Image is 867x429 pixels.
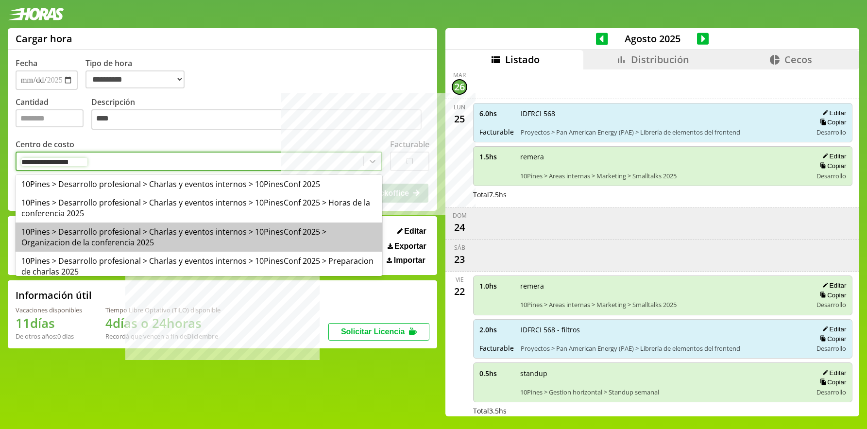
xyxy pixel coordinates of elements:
button: Editar [819,369,846,377]
img: logotipo [8,8,64,20]
span: Facturable [479,343,514,353]
span: Desarrollo [816,172,846,180]
div: Tiempo Libre Optativo (TiLO) disponible [105,306,221,314]
div: 26 [452,79,467,95]
div: Recordá que vencen a fin de [105,332,221,341]
button: Copiar [817,378,846,386]
button: Exportar [385,241,429,251]
span: IDFRCI 568 [521,109,805,118]
div: sáb [454,243,465,252]
span: 10Pines > Areas internas > Marketing > Smalltalks 2025 [520,300,805,309]
div: 10Pines > Desarrollo profesional > Charlas y eventos internos > 10PinesConf 2025 > Horas de la co... [16,193,382,223]
button: Copiar [817,118,846,126]
span: 6.0 hs [479,109,514,118]
label: Descripción [91,97,429,132]
span: Desarrollo [816,388,846,396]
button: Copiar [817,291,846,299]
textarea: Descripción [91,109,422,130]
button: Editar [819,281,846,290]
button: Editar [819,152,846,160]
span: Desarrollo [816,300,846,309]
span: 10Pines > Gestion horizontal > Standup semanal [520,388,805,396]
div: De otros años: 0 días [16,332,82,341]
span: 0.5 hs [479,369,513,378]
span: Agosto 2025 [608,32,697,45]
span: 1.0 hs [479,281,513,291]
label: Fecha [16,58,37,69]
div: Total 7.5 hs [473,190,852,199]
span: Desarrollo [816,128,846,137]
span: 10Pines > Areas internas > Marketing > Smalltalks 2025 [520,172,805,180]
h1: Cargar hora [16,32,72,45]
div: Vacaciones disponibles [16,306,82,314]
button: Editar [394,226,429,236]
b: Diciembre [187,332,218,341]
div: vie [456,275,464,284]
h1: 11 días [16,314,82,332]
span: Distribución [631,53,689,66]
div: 23 [452,252,467,267]
span: Proyectos > Pan American Energy (PAE) > Librería de elementos del frontend [521,344,805,353]
label: Centro de costo [16,139,74,150]
span: Exportar [394,242,426,251]
div: Total 3.5 hs [473,406,852,415]
span: remera [520,281,805,291]
div: 22 [452,284,467,299]
h2: Información útil [16,289,92,302]
button: Copiar [817,162,846,170]
label: Tipo de hora [85,58,192,90]
span: Desarrollo [816,344,846,353]
span: Proyectos > Pan American Energy (PAE) > Librería de elementos del frontend [521,128,805,137]
span: IDFRCI 568 - filtros [521,325,805,334]
select: Tipo de hora [85,70,185,88]
label: Cantidad [16,97,91,132]
span: 1.5 hs [479,152,513,161]
span: standup [520,369,805,378]
div: 24 [452,220,467,235]
div: 25 [452,111,467,127]
span: remera [520,152,805,161]
span: 2.0 hs [479,325,514,334]
button: Editar [819,325,846,333]
span: Facturable [479,127,514,137]
div: scrollable content [445,69,859,415]
div: mar [453,71,466,79]
div: 10Pines > Desarrollo profesional > Charlas y eventos internos > 10PinesConf 2025 > Preparacion de... [16,252,382,281]
div: 10Pines > Desarrollo profesional > Charlas y eventos internos > 10PinesConf 2025 > Organizacion d... [16,223,382,252]
button: Copiar [817,335,846,343]
div: lun [454,103,465,111]
input: Cantidad [16,109,84,127]
span: Solicitar Licencia [341,327,405,336]
span: Editar [404,227,426,236]
span: Cecos [784,53,812,66]
button: Solicitar Licencia [328,323,429,341]
h1: 4 días o 24 horas [105,314,221,332]
span: Listado [505,53,540,66]
button: Editar [819,109,846,117]
label: Facturable [390,139,429,150]
span: Importar [394,256,425,265]
div: 10Pines > Desarrollo profesional > Charlas y eventos internos > 10PinesConf 2025 [16,175,382,193]
div: dom [453,211,467,220]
